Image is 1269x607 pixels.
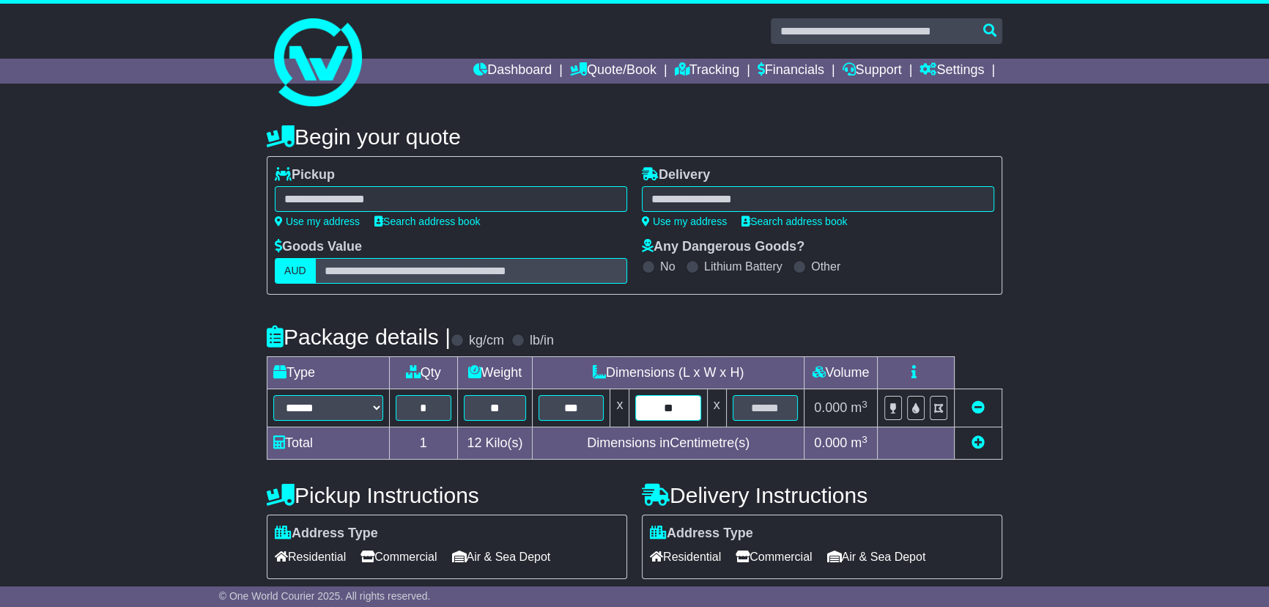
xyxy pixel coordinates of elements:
[642,239,804,255] label: Any Dangerous Goods?
[390,357,458,389] td: Qty
[814,435,847,450] span: 0.000
[660,260,675,273] label: No
[811,260,840,273] label: Other
[267,483,627,507] h4: Pickup Instructions
[650,526,753,542] label: Address Type
[219,590,431,602] span: © One World Courier 2025. All rights reserved.
[972,435,985,450] a: Add new item
[275,239,362,255] label: Goods Value
[920,59,984,84] a: Settings
[650,545,721,568] span: Residential
[267,427,390,460] td: Total
[851,400,867,415] span: m
[467,435,481,450] span: 12
[804,357,877,389] td: Volume
[814,400,847,415] span: 0.000
[570,59,656,84] a: Quote/Book
[642,483,1002,507] h4: Delivery Instructions
[473,59,552,84] a: Dashboard
[267,125,1002,149] h4: Begin your quote
[360,545,437,568] span: Commercial
[267,357,390,389] td: Type
[275,258,316,284] label: AUD
[390,427,458,460] td: 1
[610,389,629,427] td: x
[275,545,346,568] span: Residential
[642,216,727,227] a: Use my address
[675,59,739,84] a: Tracking
[827,545,926,568] span: Air & Sea Depot
[642,167,710,183] label: Delivery
[275,167,335,183] label: Pickup
[275,216,360,227] a: Use my address
[707,389,726,427] td: x
[469,333,504,349] label: kg/cm
[843,59,902,84] a: Support
[374,216,480,227] a: Search address book
[736,545,812,568] span: Commercial
[862,399,867,410] sup: 3
[972,400,985,415] a: Remove this item
[862,434,867,445] sup: 3
[741,216,847,227] a: Search address book
[704,260,783,273] label: Lithium Battery
[452,545,551,568] span: Air & Sea Depot
[457,357,533,389] td: Weight
[275,526,378,542] label: Address Type
[457,427,533,460] td: Kilo(s)
[758,59,824,84] a: Financials
[267,325,451,349] h4: Package details |
[533,357,804,389] td: Dimensions (L x W x H)
[851,435,867,450] span: m
[530,333,554,349] label: lb/in
[533,427,804,460] td: Dimensions in Centimetre(s)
